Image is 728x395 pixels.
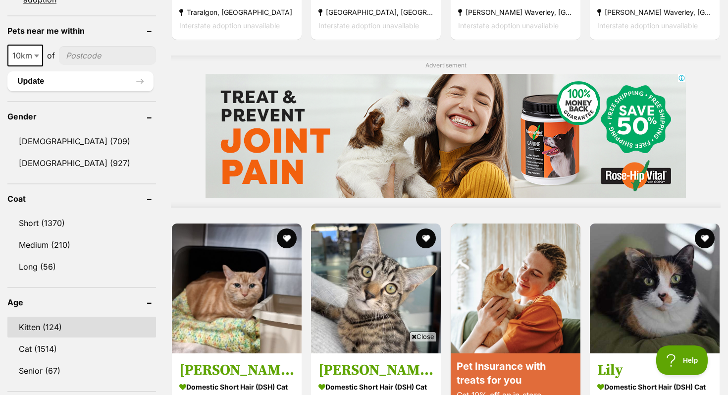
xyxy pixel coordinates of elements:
[458,21,559,30] span: Interstate adoption unavailable
[179,21,280,30] span: Interstate adoption unavailable
[179,360,294,379] h3: [PERSON_NAME]
[7,194,156,203] header: Coat
[206,74,686,198] iframe: Advertisement
[7,112,156,121] header: Gender
[7,71,154,91] button: Update
[458,5,573,19] strong: [PERSON_NAME] Waverley, [GEOGRAPHIC_DATA]
[7,256,156,277] a: Long (56)
[416,228,436,248] button: favourite
[59,46,156,65] input: postcode
[7,317,156,338] a: Kitten (124)
[7,153,156,173] a: [DEMOGRAPHIC_DATA] (927)
[179,5,294,19] strong: Traralgon, [GEOGRAPHIC_DATA]
[311,224,441,353] img: Ollie - Domestic Short Hair (DSH) Cat
[277,228,297,248] button: favourite
[410,332,436,341] span: Close
[179,379,294,394] strong: Domestic Short Hair (DSH) Cat
[7,339,156,359] a: Cat (1514)
[597,5,712,19] strong: [PERSON_NAME] Waverley, [GEOGRAPHIC_DATA]
[597,379,712,394] strong: Domestic Short Hair (DSH) Cat
[7,26,156,35] header: Pets near me within
[318,21,419,30] span: Interstate adoption unavailable
[7,360,156,381] a: Senior (67)
[172,224,302,353] img: Amelia - Domestic Short Hair (DSH) Cat
[184,345,544,390] iframe: Advertisement
[7,45,43,66] span: 10km
[590,224,720,353] img: Lily - Domestic Short Hair (DSH) Cat
[597,360,712,379] h3: Lily
[695,228,715,248] button: favourite
[7,298,156,307] header: Age
[318,5,433,19] strong: [GEOGRAPHIC_DATA], [GEOGRAPHIC_DATA]
[597,21,698,30] span: Interstate adoption unavailable
[7,213,156,233] a: Short (1370)
[171,56,721,208] div: Advertisement
[7,131,156,152] a: [DEMOGRAPHIC_DATA] (709)
[7,234,156,255] a: Medium (210)
[47,50,55,61] span: of
[656,345,708,375] iframe: Help Scout Beacon - Open
[8,49,42,62] span: 10km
